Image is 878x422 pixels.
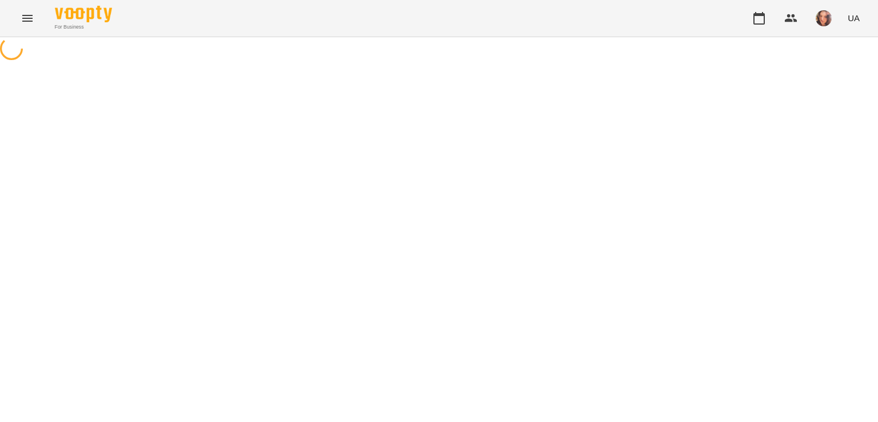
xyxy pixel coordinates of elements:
[55,6,112,22] img: Voopty Logo
[816,10,832,26] img: cfe422caa3e058dc8b0c651b3371aa37.jpeg
[848,12,860,24] span: UA
[55,23,112,31] span: For Business
[843,7,864,29] button: UA
[14,5,41,32] button: Menu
